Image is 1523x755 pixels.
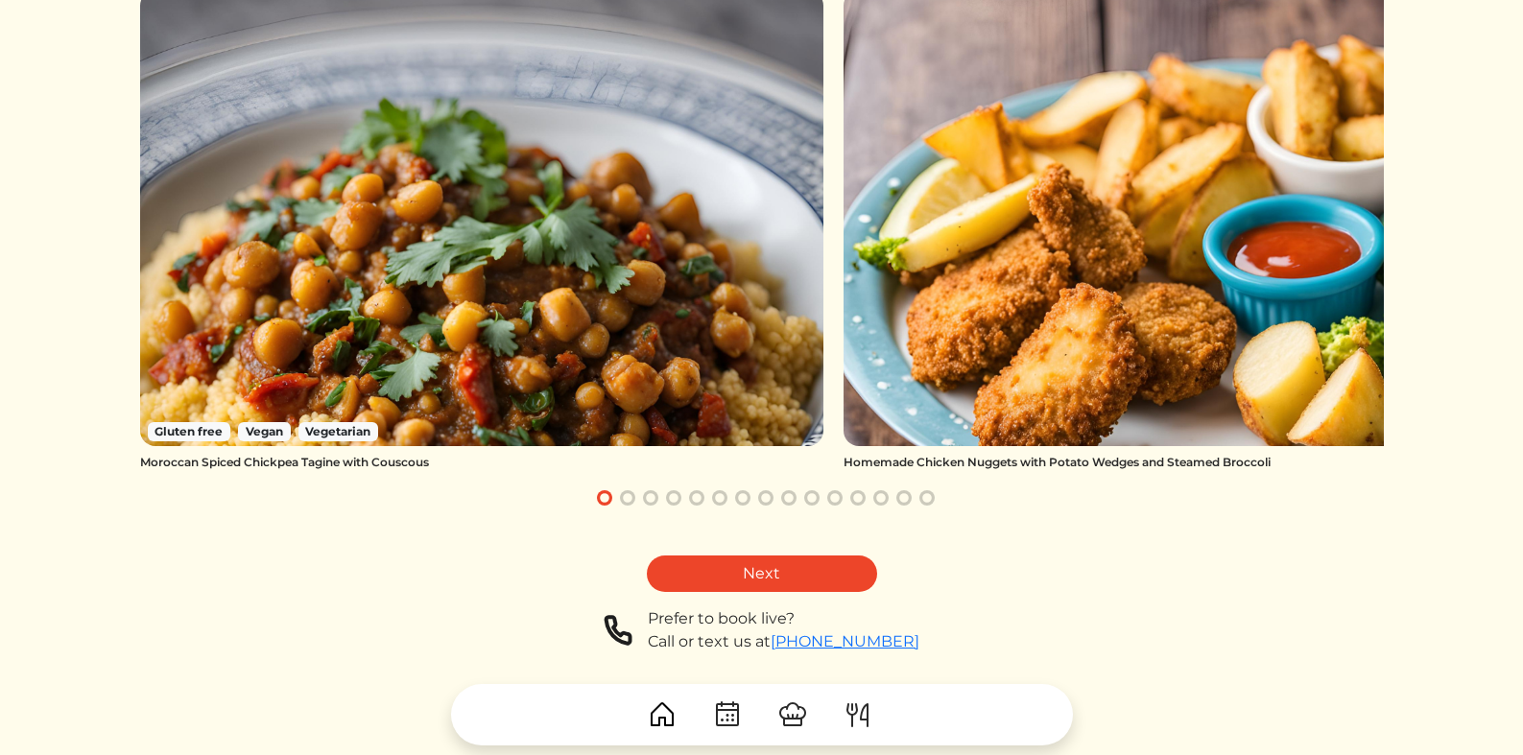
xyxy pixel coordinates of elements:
[148,422,231,441] span: Gluten free
[647,555,877,592] a: Next
[647,699,678,730] img: House-9bf13187bcbb5817f509fe5e7408150f90897510c4275e13d0d5fca38e0b5951.svg
[604,607,632,653] img: phone-a8f1853615f4955a6c6381654e1c0f7430ed919b147d78756318837811cda3a7.svg
[298,422,379,441] span: Vegetarian
[648,630,919,653] div: Call or text us at
[712,699,743,730] img: CalendarDots-5bcf9d9080389f2a281d69619e1c85352834be518fbc73d9501aef674afc0d57.svg
[777,699,808,730] img: ChefHat-a374fb509e4f37eb0702ca99f5f64f3b6956810f32a249b33092029f8484b388.svg
[843,699,873,730] img: ForkKnife-55491504ffdb50bab0c1e09e7649658475375261d09fd45db06cec23bce548bf.svg
[771,632,919,650] a: [PHONE_NUMBER]
[140,454,824,471] div: Moroccan Spiced Chickpea Tagine with Couscous
[238,422,291,441] span: Vegan
[648,607,919,630] div: Prefer to book live?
